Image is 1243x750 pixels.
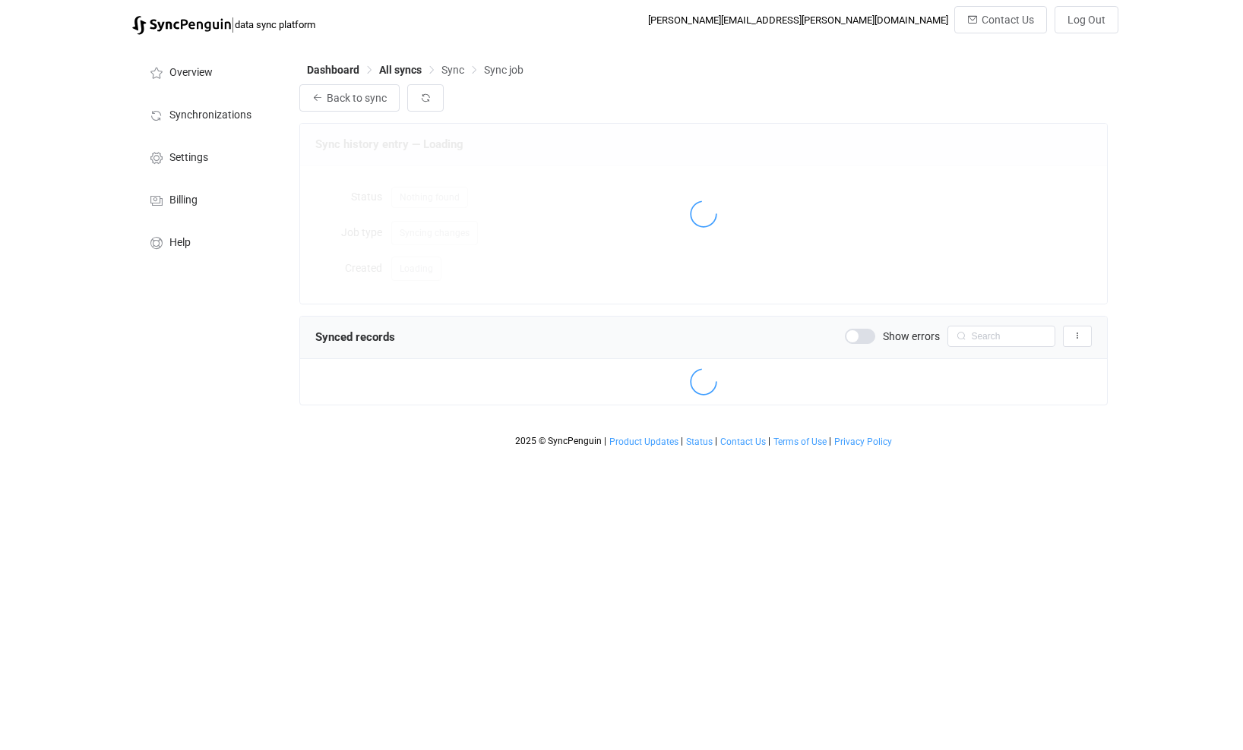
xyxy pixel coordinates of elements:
[768,436,770,446] span: |
[327,92,387,104] span: Back to sync
[686,436,713,447] span: Status
[307,65,523,75] div: Breadcrumb
[947,326,1055,347] input: Search
[773,436,827,447] span: Terms of Use
[685,436,713,447] a: Status
[169,152,208,164] span: Settings
[132,135,284,178] a: Settings
[169,109,251,121] span: Synchronizations
[132,14,315,35] a: |data sync platform
[609,436,679,447] a: Product Updates
[379,64,422,76] span: All syncs
[720,436,766,447] span: Contact Us
[773,436,827,447] a: Terms of Use
[315,330,395,344] span: Synced records
[132,93,284,135] a: Synchronizations
[1067,14,1105,26] span: Log Out
[829,436,831,446] span: |
[604,436,606,446] span: |
[681,436,683,446] span: |
[648,14,948,26] div: [PERSON_NAME][EMAIL_ADDRESS][PERSON_NAME][DOMAIN_NAME]
[231,14,235,35] span: |
[609,436,678,447] span: Product Updates
[833,436,893,447] a: Privacy Policy
[307,64,359,76] span: Dashboard
[132,16,231,35] img: syncpenguin.svg
[299,84,400,112] button: Back to sync
[132,50,284,93] a: Overview
[132,220,284,263] a: Help
[235,19,315,30] span: data sync platform
[1055,6,1118,33] button: Log Out
[515,436,602,446] span: 2025 © SyncPenguin
[132,178,284,220] a: Billing
[834,436,892,447] span: Privacy Policy
[954,6,1047,33] button: Contact Us
[883,331,940,342] span: Show errors
[441,64,464,76] span: Sync
[484,64,523,76] span: Sync job
[720,436,767,447] a: Contact Us
[169,67,213,79] span: Overview
[169,194,198,206] span: Billing
[715,436,717,446] span: |
[982,14,1034,26] span: Contact Us
[169,237,191,249] span: Help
